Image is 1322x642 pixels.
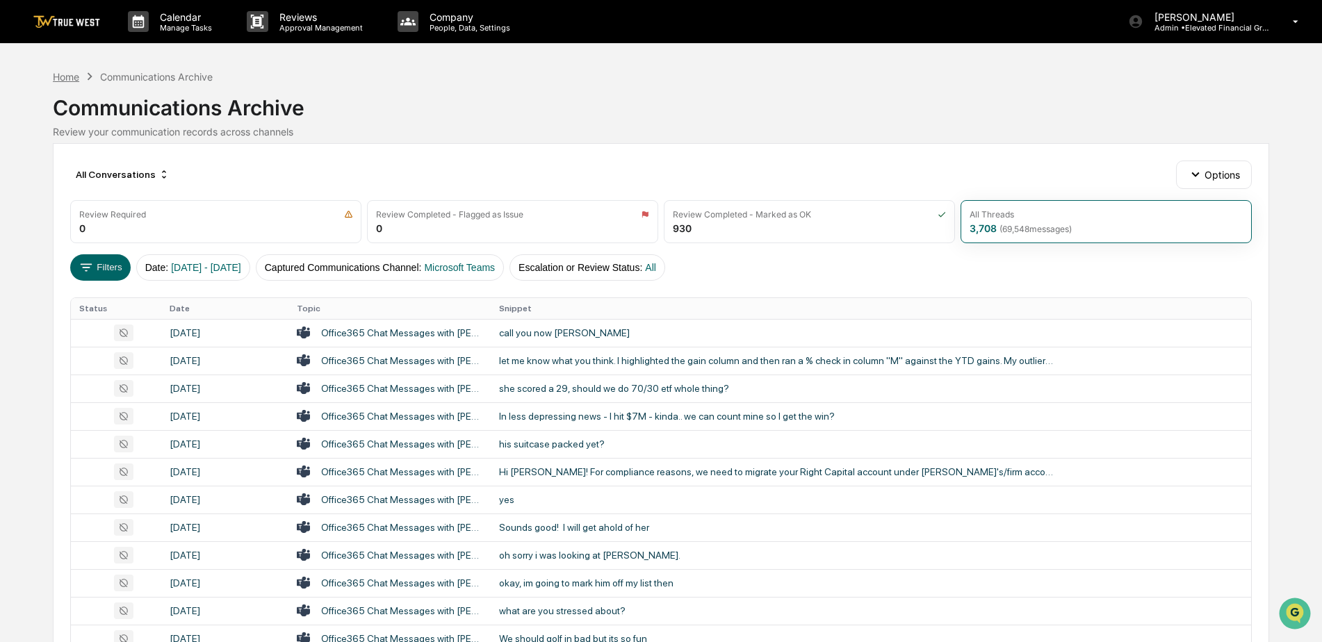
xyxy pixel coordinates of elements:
[170,466,280,477] div: [DATE]
[136,254,250,281] button: Date:[DATE] - [DATE]
[14,29,253,51] p: How can we help?
[28,201,88,215] span: Data Lookup
[673,209,811,220] div: Review Completed - Marked as OK
[321,355,482,366] div: Office365 Chat Messages with [PERSON_NAME], [PERSON_NAME], [PERSON_NAME] on [DATE]
[28,175,90,189] span: Preclearance
[321,327,482,338] div: Office365 Chat Messages with [PERSON_NAME], [PERSON_NAME], [PERSON_NAME] on [DATE]
[33,15,100,28] img: logo
[98,235,168,246] a: Powered byPylon
[321,383,482,394] div: Office365 Chat Messages with [PERSON_NAME], [PERSON_NAME], [PERSON_NAME] on [DATE]
[999,224,1072,234] span: ( 69,548 messages)
[499,411,1055,422] div: In less depressing news - I hit $7M - kinda.. we can count mine so I get the win?
[79,209,146,220] div: Review Required
[499,327,1055,338] div: call you now [PERSON_NAME]
[138,236,168,246] span: Pylon
[499,383,1055,394] div: she scored a 29, should we do 70/30 etf whole thing?
[1143,23,1273,33] p: Admin • Elevated Financial Group
[499,355,1055,366] div: let me know what you think. I highlighted the gain column and then ran a % check in column "M" ag...
[101,176,112,188] div: 🗄️
[161,298,288,319] th: Date
[8,170,95,195] a: 🖐️Preclearance
[321,494,482,505] div: Office365 Chat Messages with [PERSON_NAME], [PERSON_NAME], [PERSON_NAME] on [DATE]
[70,254,131,281] button: Filters
[170,327,280,338] div: [DATE]
[1176,160,1252,188] button: Options
[8,196,93,221] a: 🔎Data Lookup
[170,355,280,366] div: [DATE]
[288,298,491,319] th: Topic
[641,210,649,219] img: icon
[645,262,656,273] span: All
[79,222,85,234] div: 0
[321,605,482,616] div: Office365 Chat Messages with [PERSON_NAME], [PERSON_NAME] on [DATE]
[424,262,495,273] span: Microsoft Teams
[14,106,39,131] img: 1746055101610-c473b297-6a78-478c-a979-82029cc54cd1
[321,522,482,533] div: Office365 Chat Messages with [PERSON_NAME], [PERSON_NAME] on [DATE]
[71,298,161,319] th: Status
[170,522,280,533] div: [DATE]
[256,254,504,281] button: Captured Communications Channel:Microsoft Teams
[321,466,482,477] div: Office365 Chat Messages with [PERSON_NAME], [PERSON_NAME] on [DATE]
[376,209,523,220] div: Review Completed - Flagged as Issue
[70,163,175,186] div: All Conversations
[268,11,370,23] p: Reviews
[95,170,178,195] a: 🗄️Attestations
[171,262,241,273] span: [DATE] - [DATE]
[499,522,1055,533] div: Sounds good! I will get ahold of her
[149,11,219,23] p: Calendar
[321,550,482,561] div: Office365 Chat Messages with [PERSON_NAME], [PERSON_NAME] on [DATE]
[53,84,1269,120] div: Communications Archive
[1278,596,1315,634] iframe: Open customer support
[170,494,280,505] div: [DATE]
[170,550,280,561] div: [DATE]
[321,411,482,422] div: Office365 Chat Messages with [PERSON_NAME], [PERSON_NAME] on [DATE]
[499,466,1055,477] div: Hi [PERSON_NAME]! For compliance reasons, we need to migrate your Right Capital account under [PE...
[170,411,280,422] div: [DATE]
[491,298,1251,319] th: Snippet
[47,106,228,120] div: Start new chat
[100,71,213,83] div: Communications Archive
[321,438,482,450] div: Office365 Chat Messages with [PERSON_NAME], [PERSON_NAME], [PERSON_NAME] on [DATE]
[14,203,25,214] div: 🔎
[418,11,517,23] p: Company
[170,438,280,450] div: [DATE]
[499,438,1055,450] div: his suitcase packed yet?
[673,222,692,234] div: 930
[938,210,946,219] img: icon
[418,23,517,33] p: People, Data, Settings
[170,577,280,588] div: [DATE]
[499,494,1055,505] div: yes
[321,577,482,588] div: Office365 Chat Messages with [PERSON_NAME], [PERSON_NAME] on [DATE]
[970,222,1072,234] div: 3,708
[499,550,1055,561] div: oh sorry i was looking at [PERSON_NAME].
[53,71,79,83] div: Home
[499,577,1055,588] div: okay, im going to mark him off my list then
[268,23,370,33] p: Approval Management
[509,254,665,281] button: Escalation or Review Status:All
[170,383,280,394] div: [DATE]
[1143,11,1273,23] p: [PERSON_NAME]
[499,605,1055,616] div: what are you stressed about?
[376,222,382,234] div: 0
[149,23,219,33] p: Manage Tasks
[236,110,253,127] button: Start new chat
[47,120,176,131] div: We're available if you need us!
[170,605,280,616] div: [DATE]
[115,175,172,189] span: Attestations
[14,176,25,188] div: 🖐️
[344,210,353,219] img: icon
[53,126,1269,138] div: Review your communication records across channels
[970,209,1014,220] div: All Threads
